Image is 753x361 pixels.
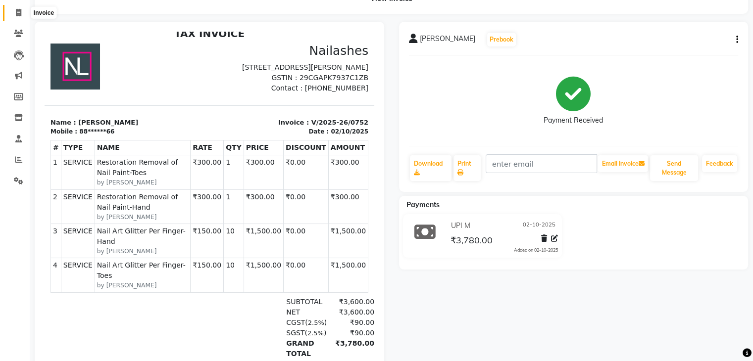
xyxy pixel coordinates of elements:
[52,181,144,190] small: by [PERSON_NAME]
[242,297,260,305] span: SGST
[199,158,239,192] td: ₹300.00
[146,226,179,261] td: ₹150.00
[486,154,597,173] input: enter email
[236,296,283,307] div: ( )
[16,192,50,226] td: SERVICE
[6,109,17,124] th: #
[283,307,330,327] div: ₹3,780.00
[239,158,284,192] td: ₹0.00
[702,155,737,172] a: Feedback
[171,51,324,62] p: Contact : [PHONE_NUMBER]
[171,31,324,41] p: [STREET_ADDRESS][PERSON_NAME]
[52,146,144,155] small: by [PERSON_NAME]
[283,265,330,275] div: ₹3,600.00
[242,287,260,295] span: CGST
[6,124,17,158] td: 1
[179,109,200,124] th: QTY
[239,124,284,158] td: ₹0.00
[263,298,279,305] span: 2.5%
[283,338,330,348] div: ₹3,780.00
[487,33,516,46] button: Prebook
[146,192,179,226] td: ₹150.00
[450,234,492,248] span: ₹3,780.00
[50,109,146,124] th: NAME
[171,12,324,27] h3: Nailashes
[236,265,283,275] div: SUBTOTAL
[31,7,56,19] div: Invoice
[52,160,144,181] span: Restoration Removal of Nail Paint-Hand
[199,109,239,124] th: PRICE
[179,158,200,192] td: 1
[52,126,144,146] span: Restoration Removal of Nail Paint-Toes
[171,41,324,51] p: GSTIN : 29CGAPK7937C1ZB
[179,226,200,261] td: 10
[284,109,323,124] th: AMOUNT
[283,348,330,359] div: ₹3,780.00
[451,221,470,231] span: UPI M
[146,109,179,124] th: RATE
[420,34,475,47] span: [PERSON_NAME]
[199,192,239,226] td: ₹1,500.00
[514,247,558,254] div: Added on 02-10-2025
[406,200,440,209] span: Payments
[52,228,144,249] span: Nail Art Glitter Per Finger-Toes
[284,226,323,261] td: ₹1,500.00
[179,124,200,158] td: 1
[199,124,239,158] td: ₹300.00
[544,115,603,126] div: Payment Received
[16,226,50,261] td: SERVICE
[283,286,330,296] div: ₹90.00
[179,192,200,226] td: 10
[6,158,17,192] td: 2
[52,249,144,258] small: by [PERSON_NAME]
[171,86,324,96] p: Invoice : V/2025-26/0752
[239,109,284,124] th: DISCOUNT
[453,155,481,181] a: Print
[236,286,283,296] div: ( )
[650,155,698,181] button: Send Message
[16,124,50,158] td: SERVICE
[284,192,323,226] td: ₹1,500.00
[52,215,144,224] small: by [PERSON_NAME]
[6,192,17,226] td: 3
[16,158,50,192] td: SERVICE
[284,158,323,192] td: ₹300.00
[146,124,179,158] td: ₹300.00
[284,124,323,158] td: ₹300.00
[239,226,284,261] td: ₹0.00
[199,226,239,261] td: ₹1,500.00
[242,339,261,347] span: UPI M
[236,275,283,286] div: NET
[6,226,17,261] td: 4
[6,95,33,104] div: Mobile :
[146,158,179,192] td: ₹300.00
[523,221,555,231] span: 02-10-2025
[410,155,452,181] a: Download
[283,296,330,307] div: ₹90.00
[16,109,50,124] th: TYPE
[236,348,283,359] div: Paid
[52,194,144,215] span: Nail Art Glitter Per Finger-Hand
[264,95,284,104] div: Date :
[239,192,284,226] td: ₹0.00
[263,287,280,295] span: 2.5%
[236,327,283,338] div: Payments
[598,155,648,172] button: Email Invoice
[6,86,159,96] p: Name : [PERSON_NAME]
[286,95,324,104] div: 02/10/2025
[236,307,283,327] div: GRAND TOTAL
[283,275,330,286] div: ₹3,600.00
